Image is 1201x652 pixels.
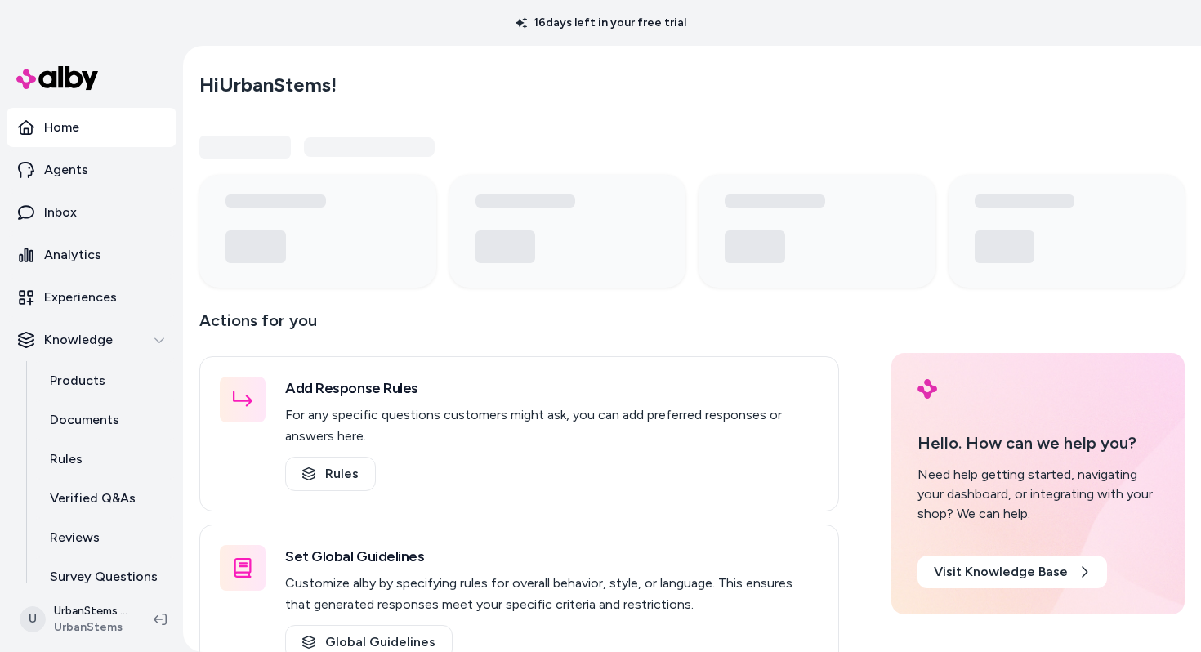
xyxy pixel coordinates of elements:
[33,400,176,440] a: Documents
[50,371,105,391] p: Products
[7,150,176,190] a: Agents
[33,440,176,479] a: Rules
[7,235,176,275] a: Analytics
[917,379,937,399] img: alby Logo
[7,320,176,359] button: Knowledge
[50,567,158,587] p: Survey Questions
[199,307,839,346] p: Actions for you
[917,465,1159,524] div: Need help getting started, navigating your dashboard, or integrating with your shop? We can help.
[285,404,819,447] p: For any specific questions customers might ask, you can add preferred responses or answers here.
[54,619,127,636] span: UrbanStems
[33,479,176,518] a: Verified Q&As
[16,66,98,90] img: alby Logo
[20,606,46,632] span: U
[44,203,77,222] p: Inbox
[285,573,819,615] p: Customize alby by specifying rules for overall behavior, style, or language. This ensures that ge...
[50,449,83,469] p: Rules
[506,15,696,31] p: 16 days left in your free trial
[50,410,119,430] p: Documents
[33,557,176,596] a: Survey Questions
[7,108,176,147] a: Home
[44,118,79,137] p: Home
[44,245,101,265] p: Analytics
[33,518,176,557] a: Reviews
[44,288,117,307] p: Experiences
[7,193,176,232] a: Inbox
[44,160,88,180] p: Agents
[199,73,337,97] h2: Hi UrbanStems !
[285,377,819,400] h3: Add Response Rules
[44,330,113,350] p: Knowledge
[33,361,176,400] a: Products
[285,545,819,568] h3: Set Global Guidelines
[917,556,1107,588] a: Visit Knowledge Base
[7,278,176,317] a: Experiences
[54,603,127,619] p: UrbanStems Shopify
[50,528,100,547] p: Reviews
[285,457,376,491] a: Rules
[917,431,1159,455] p: Hello. How can we help you?
[50,489,136,508] p: Verified Q&As
[10,593,141,645] button: UUrbanStems ShopifyUrbanStems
